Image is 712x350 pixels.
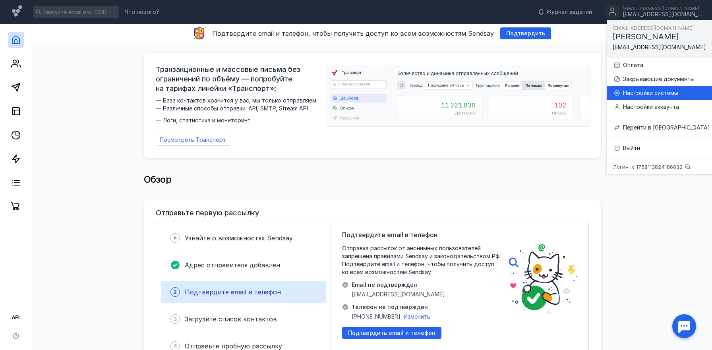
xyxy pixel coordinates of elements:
[506,30,545,37] span: Подтвердить
[613,25,694,31] span: [EMAIL_ADDRESS][DOMAIN_NAME]
[348,330,435,336] span: Подтвердить email и телефон
[352,290,445,298] span: [EMAIL_ADDRESS][DOMAIN_NAME]
[352,303,430,311] span: Телефон не подтвержден
[144,174,172,185] span: Обзор
[352,313,400,321] span: [PHONE_NUMBER]
[623,6,702,11] div: [EMAIL_ADDRESS][DOMAIN_NAME]
[404,313,430,321] button: Изменить
[623,124,710,131] div: Перейти в [GEOGRAPHIC_DATA]
[156,134,230,146] a: Посмотреть Транспорт
[173,288,177,296] span: 2
[160,137,226,143] span: Посмотреть Транспорт
[185,261,280,269] span: Адрес отправителя добавлен
[342,327,441,339] button: Подтвердить email и телефон
[546,8,592,16] span: Журнал заданий
[326,65,590,126] img: dashboard-transport-banner
[352,281,445,289] span: Email не подтвержден
[185,288,281,296] span: Подтвердите email и телефон
[404,313,430,320] span: Изменить
[185,315,277,323] span: Загрузите список контактов
[613,32,679,41] span: [PERSON_NAME]
[500,27,551,39] button: Подтвердить
[509,244,577,314] img: poster
[623,89,710,97] div: Настройки системы
[173,342,177,350] span: 4
[185,234,293,242] span: Узнайте о возможностях Sendsay
[623,144,710,152] div: Выйти
[623,103,710,111] div: Настройки аккаунта
[156,65,321,93] span: Транзакционные и массовые письма без ограничений по объёму — попробуйте на тарифах линейки «Транс...
[613,164,683,170] span: Логин: x_1758113824186032
[173,315,177,323] span: 3
[212,29,494,37] span: Подтвердите email и телефон, чтобы получить доступ ко всем возможностям Sendsay
[121,9,163,15] a: Что нового?
[156,97,321,124] span: — База контактов хранится у вас, мы только отправляем — Различные способы отправки: API, SMTP, St...
[613,44,706,50] span: [EMAIL_ADDRESS][DOMAIN_NAME]
[342,230,437,240] span: Подтвердите email и телефон
[185,342,282,350] span: Отправьте пробную рассылку
[623,75,710,83] div: Закрывающие документы
[534,8,596,16] a: Журнал заданий
[342,244,501,276] span: Отправка рассылок от анонимных пользователей запрещена правилами Sendsay и законодательством РФ. ...
[33,6,119,18] input: Введите email или CSID
[623,61,710,69] div: Оплата
[125,9,159,15] span: Что нового?
[156,209,259,217] h3: Отправьте первую рассылку
[623,11,702,18] div: [EMAIL_ADDRESS][DOMAIN_NAME]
